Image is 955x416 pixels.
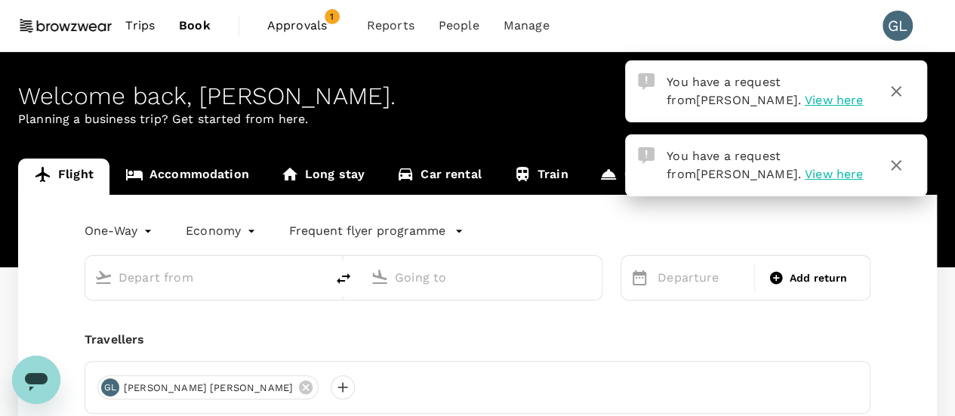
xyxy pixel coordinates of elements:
[265,159,380,195] a: Long stay
[696,93,798,107] span: [PERSON_NAME]
[696,167,798,181] span: [PERSON_NAME]
[18,110,937,128] p: Planning a business trip? Get started from here.
[439,17,479,35] span: People
[85,331,870,349] div: Travellers
[101,378,119,396] div: GL
[638,147,655,164] img: Approval Request
[12,356,60,404] iframe: Button to launch messaging window
[883,11,913,41] div: GL
[109,159,265,195] a: Accommodation
[267,17,343,35] span: Approvals
[638,73,655,90] img: Approval Request
[315,276,318,279] button: Open
[18,9,113,42] img: Browzwear Solutions Pte Ltd
[658,269,745,287] p: Departure
[289,222,464,240] button: Frequent flyer programme
[119,266,294,289] input: Depart from
[584,159,700,195] a: Concierge
[380,159,498,195] a: Car rental
[805,167,863,181] span: View here
[325,260,362,297] button: delete
[667,149,801,181] span: You have a request from .
[367,17,414,35] span: Reports
[498,159,584,195] a: Train
[186,219,259,243] div: Economy
[325,9,340,24] span: 1
[395,266,570,289] input: Going to
[805,93,863,107] span: View here
[504,17,550,35] span: Manage
[18,82,937,110] div: Welcome back , [PERSON_NAME] .
[591,276,594,279] button: Open
[97,375,319,399] div: GL[PERSON_NAME] [PERSON_NAME]
[85,219,156,243] div: One-Way
[790,270,848,286] span: Add return
[18,159,109,195] a: Flight
[125,17,155,35] span: Trips
[179,17,211,35] span: Book
[289,222,445,240] p: Frequent flyer programme
[667,75,801,107] span: You have a request from .
[115,381,302,396] span: [PERSON_NAME] [PERSON_NAME]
